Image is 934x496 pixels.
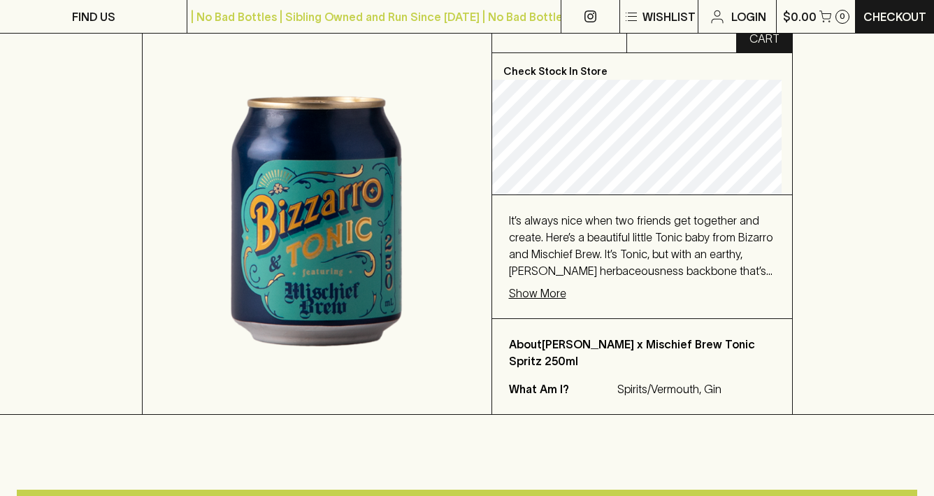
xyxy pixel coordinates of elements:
[863,8,926,25] p: Checkout
[642,8,696,25] p: Wishlist
[783,8,817,25] p: $0.00
[509,285,566,302] p: Show More
[840,13,845,20] p: 0
[492,53,792,80] p: Check Stock In Store
[509,336,775,369] p: About [PERSON_NAME] x Mischief Brew Tonic Spritz 250ml
[509,381,614,397] p: What Am I?
[731,8,766,25] p: Login
[617,381,721,397] p: Spirits/Vermouth, Gin
[72,8,115,25] p: FIND US
[509,214,773,311] span: It’s always nice when two friends get together and create. Here’s a beautiful little Tonic baby f...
